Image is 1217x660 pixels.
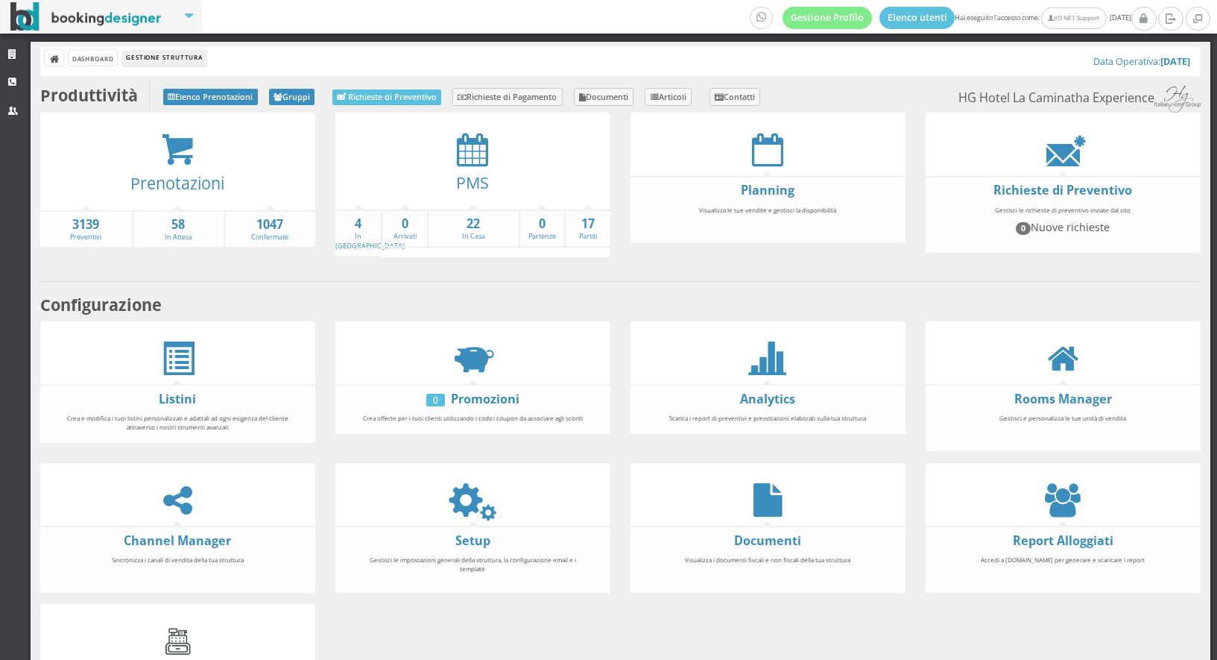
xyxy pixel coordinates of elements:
a: Report Alloggiati [1013,532,1113,549]
small: HG Hotel La Caminatha Experience [958,86,1201,113]
a: Planning [741,182,794,198]
strong: 4 [335,216,381,233]
li: Gestione Struttura [122,50,206,66]
strong: 22 [429,216,519,233]
div: Gestisci e personalizza le tue unità di vendita [942,407,1183,447]
a: Elenco utenti [879,7,955,29]
a: Dashboard [69,50,117,66]
h4: Nuove richieste [949,221,1177,234]
strong: 1047 [225,216,315,233]
a: 4In [GEOGRAPHIC_DATA] [335,216,405,251]
strong: 0 [520,216,564,233]
div: Gestisci le richieste di preventivo inviate dal sito [942,199,1183,248]
a: Gruppi [269,89,315,105]
a: Richieste di Preventivo [332,89,441,105]
a: Contatti [709,88,761,106]
div: Gestisci le impostazioni generali della struttura, la configurazione email e i template [352,549,593,588]
a: Setup [455,532,490,549]
img: 4dc971b5349211f0b2ad0a93b5564ac5.png [1154,86,1201,113]
a: Richieste di Preventivo [993,182,1132,198]
span: Hai eseguito l'accesso come: [DATE] [750,7,1131,29]
a: 17Partiti [566,216,610,242]
a: 0Arrivati [382,216,426,242]
a: Promozioni [451,391,519,407]
strong: 58 [133,216,224,233]
a: 58In Attesa [133,216,224,242]
a: Gestione Profilo [783,7,872,29]
strong: 0 [382,216,426,233]
span: 0 [1016,222,1031,234]
b: [DATE] [1160,55,1190,68]
a: Rooms Manager [1014,391,1112,407]
div: Sincronizza i canali di vendita della tua struttura [57,549,298,588]
b: Produttività [40,84,138,106]
a: Documenti [574,88,634,106]
a: Articoli [645,88,692,106]
a: Richieste di Pagamento [452,88,563,106]
a: Prenotazioni [130,172,224,194]
a: I/O NET Support [1041,7,1106,29]
a: PMS [456,172,489,193]
b: Configurazione [40,294,162,315]
div: 0 [426,394,445,406]
a: Listini [159,391,196,407]
div: Scarica i report di preventivi e prenotazioni elaborati sulla tua struttura [647,407,888,430]
div: Crea offerte per i tuoi clienti utilizzando i codici coupon da associare agli sconti [352,407,593,430]
img: BookingDesigner.com [10,2,162,31]
a: 0Partenze [520,216,564,242]
strong: 17 [566,216,610,233]
a: Channel Manager [124,532,231,549]
a: Analytics [740,391,795,407]
div: Visualizza i documenti fiscali e non fiscali della tua struttura [647,549,888,588]
img: cash-register.gif [161,624,195,658]
a: Data Operativa:[DATE] [1093,55,1190,68]
a: 3139Preventivi [40,216,132,242]
strong: 3139 [40,216,132,233]
a: 22In Casa [429,216,519,242]
div: Accedi a [DOMAIN_NAME] per generare e scaricare i report [942,549,1183,588]
a: Elenco Prenotazioni [163,89,258,105]
a: 1047Confermate [225,216,315,242]
div: Crea e modifica i tuoi listini personalizzati e adattali ad ogni esigenza del cliente attraverso ... [57,407,298,438]
a: Documenti [734,532,801,549]
div: Visualizza le tue vendite e gestisci la disponibilità [647,199,888,239]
